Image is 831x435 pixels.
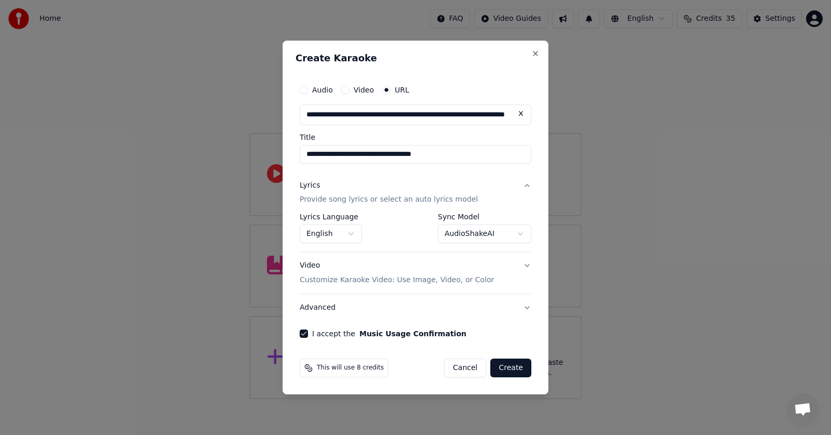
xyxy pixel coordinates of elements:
label: Lyrics Language [300,214,362,221]
button: VideoCustomize Karaoke Video: Use Image, Video, or Color [300,253,531,294]
label: I accept the [312,330,466,337]
button: Create [490,359,531,377]
h2: Create Karaoke [296,54,535,63]
p: Customize Karaoke Video: Use Image, Video, or Color [300,275,494,285]
button: I accept the [359,330,466,337]
button: LyricsProvide song lyrics or select an auto lyrics model [300,172,531,214]
span: This will use 8 credits [317,364,384,372]
div: Lyrics [300,180,320,191]
p: Provide song lyrics or select an auto lyrics model [300,195,478,205]
label: Audio [312,86,333,94]
label: Title [300,134,531,141]
button: Cancel [444,359,486,377]
div: Video [300,261,494,286]
label: Video [354,86,374,94]
div: LyricsProvide song lyrics or select an auto lyrics model [300,214,531,252]
label: URL [395,86,409,94]
button: Advanced [300,294,531,321]
label: Sync Model [438,214,531,221]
